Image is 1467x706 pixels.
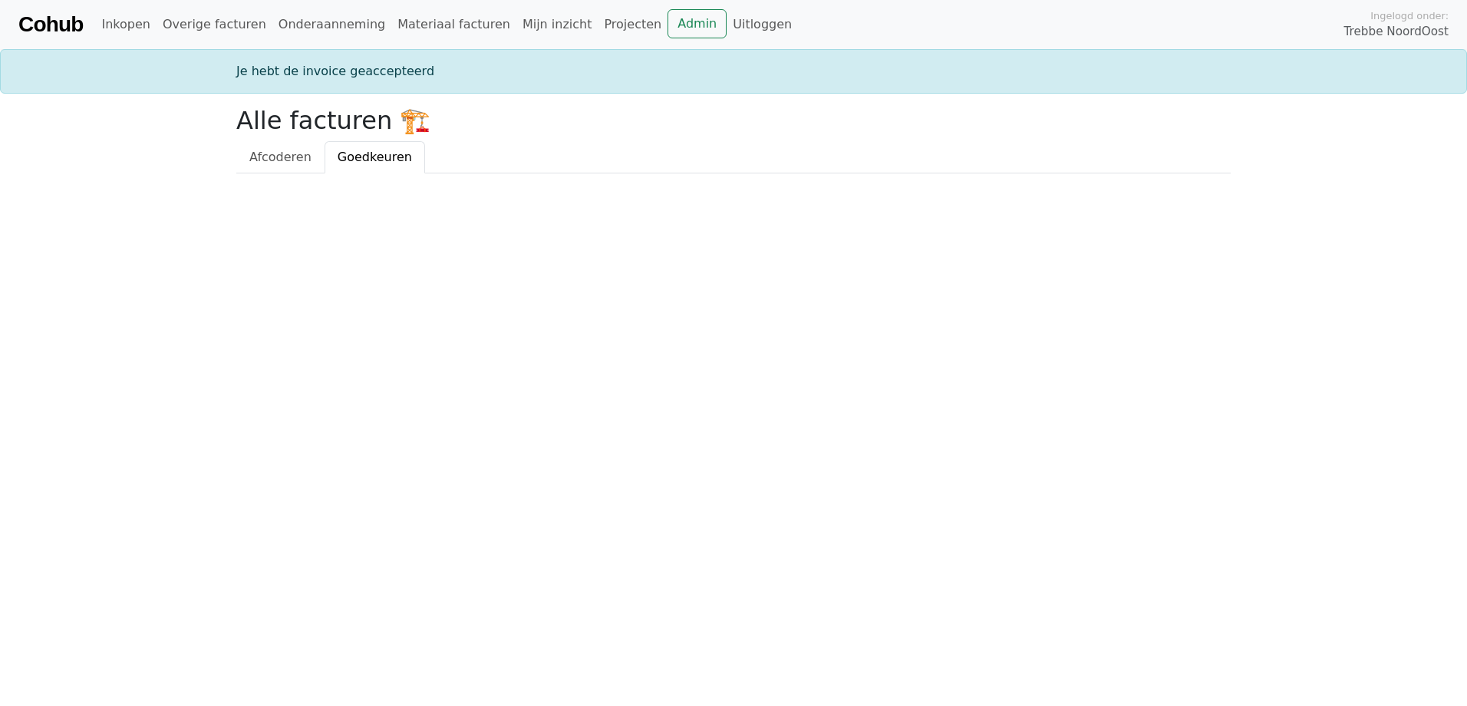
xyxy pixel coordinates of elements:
[1370,8,1449,23] span: Ingelogd onder:
[272,9,391,40] a: Onderaanneming
[516,9,598,40] a: Mijn inzicht
[1344,23,1449,41] span: Trebbe NoordOost
[18,6,83,43] a: Cohub
[727,9,798,40] a: Uitloggen
[249,150,312,164] span: Afcoderen
[236,141,325,173] a: Afcoderen
[236,106,1231,135] h2: Alle facturen 🏗️
[227,62,1240,81] div: Je hebt de invoice geaccepteerd
[325,141,425,173] a: Goedkeuren
[391,9,516,40] a: Materiaal facturen
[598,9,668,40] a: Projecten
[338,150,412,164] span: Goedkeuren
[95,9,156,40] a: Inkopen
[157,9,272,40] a: Overige facturen
[668,9,727,38] a: Admin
